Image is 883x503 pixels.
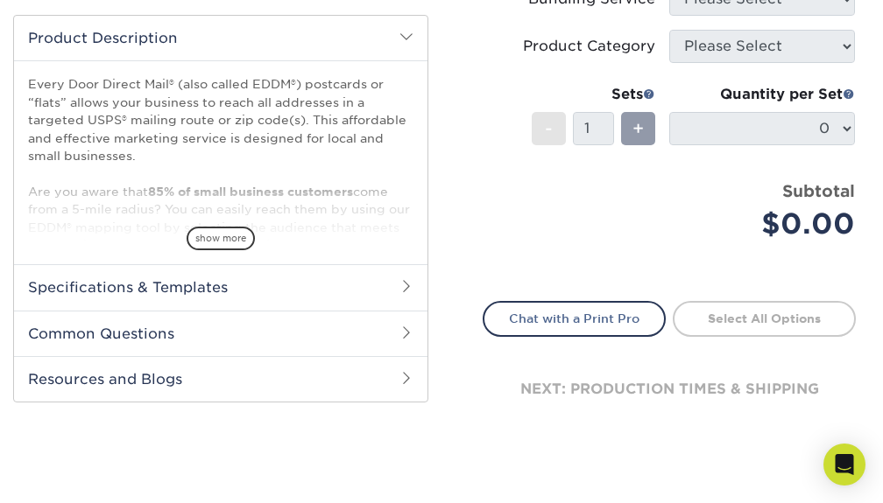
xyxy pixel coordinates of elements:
[545,115,553,142] span: -
[187,227,255,250] span: show more
[14,264,427,310] h2: Specifications & Templates
[632,115,644,142] span: +
[28,75,413,432] p: Every Door Direct Mail® (also called EDDM®) postcards or “flats” allows your business to reach al...
[673,301,856,336] a: Select All Options
[483,337,856,442] div: next: production times & shipping
[782,181,855,200] strong: Subtotal
[14,311,427,356] h2: Common Questions
[483,301,666,336] a: Chat with a Print Pro
[14,356,427,402] h2: Resources and Blogs
[823,444,865,486] div: Open Intercom Messenger
[532,84,655,105] div: Sets
[523,36,655,57] div: Product Category
[682,203,855,245] div: $0.00
[14,16,427,60] h2: Product Description
[669,84,855,105] div: Quantity per Set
